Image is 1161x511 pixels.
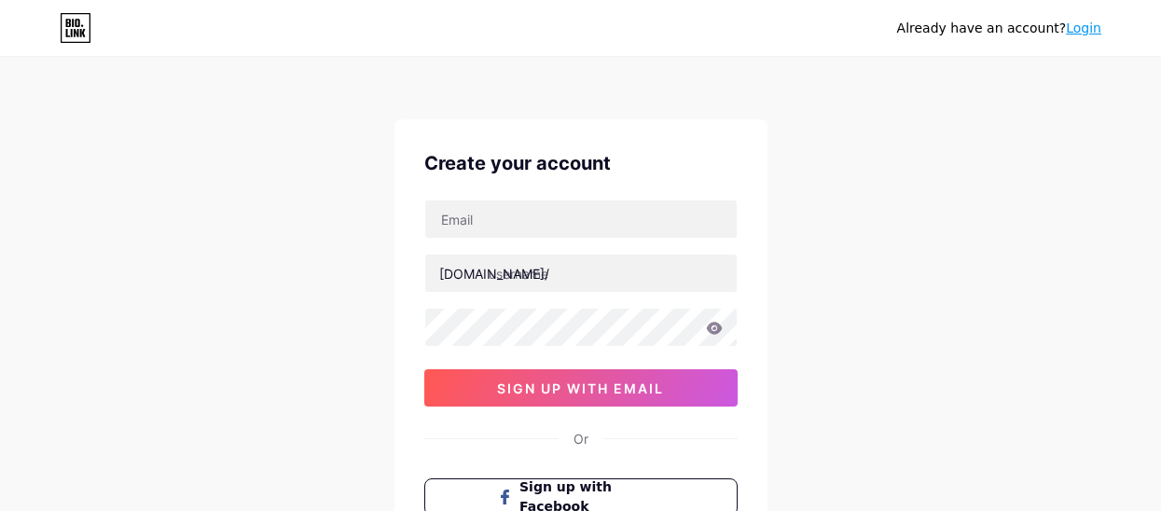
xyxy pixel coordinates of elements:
input: Email [425,200,737,238]
a: Login [1066,21,1101,35]
div: Or [574,429,588,449]
div: Create your account [424,149,738,177]
span: sign up with email [497,380,664,396]
button: sign up with email [424,369,738,407]
input: username [425,255,737,292]
div: [DOMAIN_NAME]/ [439,264,549,283]
div: Already have an account? [897,19,1101,38]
